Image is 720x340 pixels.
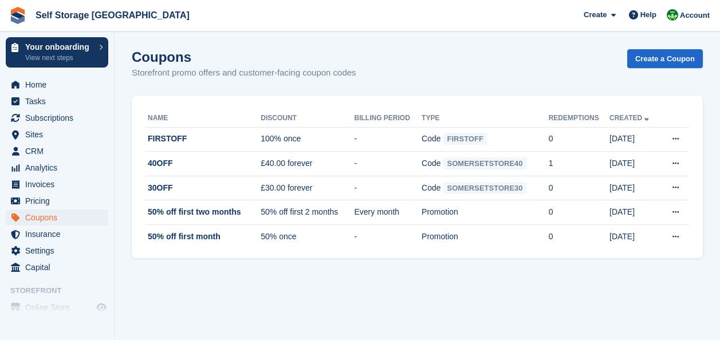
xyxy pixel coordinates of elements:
[6,193,108,209] a: menu
[145,152,261,176] td: 40OFF
[354,176,422,200] td: -
[443,157,527,169] span: SOMERSETSTORE40
[261,127,354,152] td: 100% once
[25,226,94,242] span: Insurance
[422,225,549,249] td: Promotion
[422,109,549,128] th: Type
[640,9,656,21] span: Help
[609,176,660,200] td: [DATE]
[261,152,354,176] td: £40.00 forever
[549,225,609,249] td: 0
[261,176,354,200] td: £30.00 forever
[549,200,609,225] td: 0
[25,53,93,63] p: View next steps
[25,259,94,275] span: Capital
[609,114,651,122] a: Created
[132,66,356,80] p: Storefront promo offers and customer-facing coupon codes
[31,6,194,25] a: Self Storage [GEOGRAPHIC_DATA]
[95,301,108,314] a: Preview store
[6,126,108,143] a: menu
[145,109,261,128] th: Name
[6,160,108,176] a: menu
[609,152,660,176] td: [DATE]
[6,143,108,159] a: menu
[25,299,94,315] span: Online Store
[145,176,261,200] td: 30OFF
[6,37,108,68] a: Your onboarding View next steps
[549,176,609,200] td: 0
[145,127,261,152] td: FIRSTOFF
[25,243,94,259] span: Settings
[680,10,710,21] span: Account
[6,110,108,126] a: menu
[422,127,549,152] td: Code
[145,200,261,225] td: 50% off first two months
[25,77,94,93] span: Home
[25,209,94,226] span: Coupons
[354,225,422,249] td: -
[443,182,527,194] span: SOMERSETSTORE30
[9,7,26,24] img: stora-icon-8386f47178a22dfd0bd8f6a31ec36ba5ce8667c1dd55bd0f319d3a0aa187defe.svg
[354,200,422,225] td: Every month
[627,49,703,68] a: Create a Coupon
[6,176,108,192] a: menu
[354,109,422,128] th: Billing Period
[25,193,94,209] span: Pricing
[667,9,678,21] img: Mackenzie Wells
[261,200,354,225] td: 50% off first 2 months
[261,225,354,249] td: 50% once
[25,176,94,192] span: Invoices
[609,200,660,225] td: [DATE]
[6,77,108,93] a: menu
[132,49,356,65] h1: Coupons
[609,225,660,249] td: [DATE]
[25,160,94,176] span: Analytics
[6,226,108,242] a: menu
[354,127,422,152] td: -
[25,110,94,126] span: Subscriptions
[145,225,261,249] td: 50% off first month
[354,152,422,176] td: -
[6,299,108,315] a: menu
[549,127,609,152] td: 0
[549,109,609,128] th: Redemptions
[25,43,93,51] p: Your onboarding
[422,176,549,200] td: Code
[609,127,660,152] td: [DATE]
[6,259,108,275] a: menu
[25,143,94,159] span: CRM
[6,209,108,226] a: menu
[443,133,487,145] span: FIRSTOFF
[261,109,354,128] th: Discount
[25,93,94,109] span: Tasks
[6,243,108,259] a: menu
[422,200,549,225] td: Promotion
[584,9,607,21] span: Create
[25,126,94,143] span: Sites
[10,285,114,296] span: Storefront
[549,152,609,176] td: 1
[422,152,549,176] td: Code
[6,93,108,109] a: menu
